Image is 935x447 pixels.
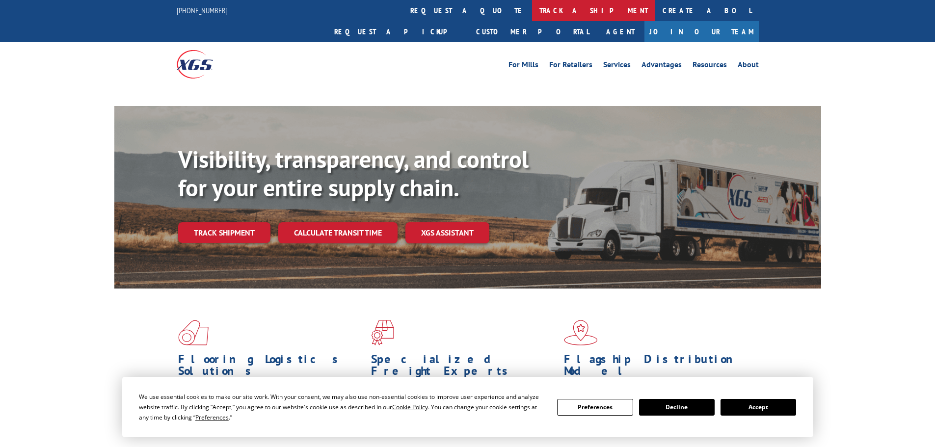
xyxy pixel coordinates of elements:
[139,392,545,422] div: We use essential cookies to make our site work. With your consent, we may also use non-essential ...
[564,353,749,382] h1: Flagship Distribution Model
[178,353,364,382] h1: Flooring Logistics Solutions
[596,21,644,42] a: Agent
[327,21,469,42] a: Request a pickup
[644,21,759,42] a: Join Our Team
[469,21,596,42] a: Customer Portal
[195,413,229,421] span: Preferences
[508,61,538,72] a: For Mills
[721,399,796,416] button: Accept
[371,353,557,382] h1: Specialized Freight Experts
[603,61,631,72] a: Services
[178,222,270,243] a: Track shipment
[693,61,727,72] a: Resources
[178,144,529,203] b: Visibility, transparency, and control for your entire supply chain.
[178,320,209,345] img: xgs-icon-total-supply-chain-intelligence-red
[639,399,715,416] button: Decline
[738,61,759,72] a: About
[564,320,598,345] img: xgs-icon-flagship-distribution-model-red
[177,5,228,15] a: [PHONE_NUMBER]
[278,222,398,243] a: Calculate transit time
[392,403,428,411] span: Cookie Policy
[405,222,489,243] a: XGS ASSISTANT
[641,61,682,72] a: Advantages
[371,320,394,345] img: xgs-icon-focused-on-flooring-red
[122,377,813,437] div: Cookie Consent Prompt
[549,61,592,72] a: For Retailers
[557,399,633,416] button: Preferences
